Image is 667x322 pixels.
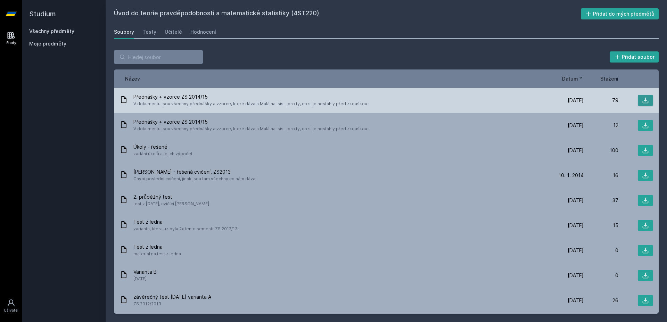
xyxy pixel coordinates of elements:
button: Stažení [600,75,618,82]
a: Učitelé [165,25,182,39]
input: Hledej soubor [114,50,203,64]
span: Moje předměty [29,40,66,47]
button: Datum [562,75,584,82]
div: 0 [584,247,618,254]
span: [DATE] [568,247,584,254]
div: 26 [584,297,618,304]
div: 100 [584,147,618,154]
span: ZS 2012/2013 [133,300,211,307]
span: V dokumentu jsou všechny přednášky a vzorce, které dávala Malá na isis... pro ty, co si je nestáh... [133,100,369,107]
span: Přednášky + vzorce ZS 2014/15 [133,118,369,125]
span: test z [DATE], cvičící [PERSON_NAME] [133,200,209,207]
span: [DATE] [568,297,584,304]
div: 16 [584,172,618,179]
a: Study [1,28,21,49]
span: [DATE] [568,197,584,204]
span: [DATE] [568,122,584,129]
div: 12 [584,122,618,129]
a: Soubory [114,25,134,39]
span: varianta, ktera uz byla 2x tento semestr ZS 2012/13 [133,225,238,232]
a: Všechny předměty [29,28,74,34]
span: Test z ledna [133,243,181,250]
div: Study [6,40,16,46]
button: Název [125,75,140,82]
a: Hodnocení [190,25,216,39]
div: 0 [584,272,618,279]
span: Datum [562,75,578,82]
div: 15 [584,222,618,229]
span: závěrečný test [DATE] varianta A [133,294,211,300]
button: Přidat soubor [610,51,659,63]
span: [DATE] [568,222,584,229]
div: Testy [142,28,156,35]
span: Test z ledna [133,218,238,225]
span: 2. průběžný test [133,193,209,200]
div: Uživatel [4,308,18,313]
span: zadání úkolů a jejich výpočet [133,150,192,157]
span: 10. 1. 2014 [559,172,584,179]
span: [DATE] [568,272,584,279]
span: Chybí poslední cvičení, jinak jsou tam všechny co nám dával. [133,175,257,182]
a: Testy [142,25,156,39]
span: [DATE] [568,97,584,104]
span: [DATE] [133,275,157,282]
div: Soubory [114,28,134,35]
span: [PERSON_NAME] - řešená cvičení, ZS2013 [133,168,257,175]
button: Přidat do mých předmětů [581,8,659,19]
span: Varianta B [133,269,157,275]
span: Přednášky + vzorce ZS 2014/15 [133,93,369,100]
span: Úkoly - řešené [133,143,192,150]
h2: Úvod do teorie pravděpodobnosti a matematické statistiky (4ST220) [114,8,581,19]
a: Uživatel [1,295,21,316]
div: Učitelé [165,28,182,35]
span: V dokumentu jsou všechny přednášky a vzorce, které dávala Malá na isis... pro ty, co si je nestáh... [133,125,369,132]
span: materiál na test z ledna [133,250,181,257]
span: [DATE] [568,147,584,154]
div: 37 [584,197,618,204]
div: Hodnocení [190,28,216,35]
div: 79 [584,97,618,104]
